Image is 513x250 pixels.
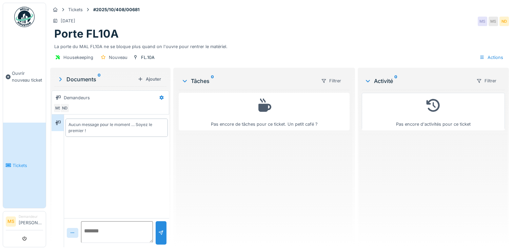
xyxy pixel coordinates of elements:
[366,96,500,127] div: Pas encore d'activités pour ce ticket
[135,75,164,84] div: Ajouter
[473,76,499,86] div: Filtrer
[211,77,214,85] sup: 0
[54,41,505,50] div: La porte du MAL FL10A ne se bloque plus quand on l'ouvre pour rentrer le matériel.
[12,70,43,83] span: Ouvrir nouveau ticket
[109,54,127,61] div: Nouveau
[489,17,498,26] div: MS
[19,214,43,219] div: Demandeur
[60,103,70,113] div: ND
[53,103,63,113] div: MS
[68,6,83,13] div: Tickets
[61,18,75,24] div: [DATE]
[6,214,43,230] a: MS Demandeur[PERSON_NAME]
[54,27,119,40] h1: Porte FL10A
[14,7,35,27] img: Badge_color-CXgf-gQk.svg
[64,95,90,101] div: Demandeurs
[476,53,506,62] div: Actions
[91,6,142,13] strong: #2025/10/408/00681
[181,77,315,85] div: Tâches
[63,54,93,61] div: Housekeeping
[13,162,43,169] span: Tickets
[499,17,509,26] div: ND
[6,216,16,227] li: MS
[364,77,471,85] div: Activité
[183,96,345,127] div: Pas encore de tâches pour ce ticket. Un petit café ?
[19,214,43,229] li: [PERSON_NAME]
[478,17,487,26] div: MS
[3,123,46,208] a: Tickets
[318,76,344,86] div: Filtrer
[57,75,135,83] div: Documents
[394,77,397,85] sup: 0
[98,75,101,83] sup: 0
[68,122,165,134] div: Aucun message pour le moment … Soyez le premier !
[141,54,155,61] div: FL.10A
[3,31,46,123] a: Ouvrir nouveau ticket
